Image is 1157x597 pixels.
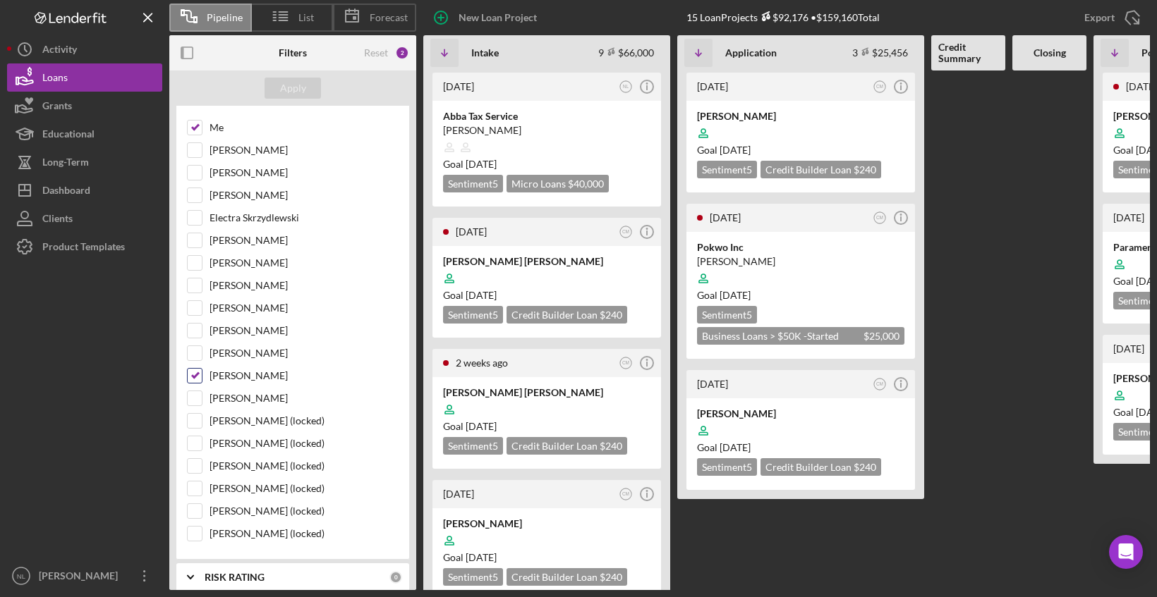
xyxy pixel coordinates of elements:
[876,215,883,220] text: CM
[443,80,474,92] time: 2025-09-09 18:15
[265,78,321,99] button: Apply
[7,176,162,204] button: Dashboard
[697,407,904,421] div: [PERSON_NAME]
[471,47,499,59] b: Intake
[697,306,757,324] div: Sentiment 5
[622,229,629,234] text: CM
[210,481,399,496] label: [PERSON_NAME] (locked)
[42,176,90,208] div: Dashboard
[207,12,243,23] span: Pipeline
[298,12,314,23] span: List
[210,256,399,270] label: [PERSON_NAME]
[684,70,917,195] a: [DATE]CM[PERSON_NAME]Goal [DATE]Sentiment5Credit Builder Loan $240
[210,211,399,225] label: Electra Skrzydlewski
[568,178,604,190] span: $40,000
[7,35,162,63] button: Activity
[1126,80,1157,92] time: 2025-09-08 21:39
[1113,211,1144,223] time: 2025-08-08 18:17
[456,226,487,238] time: 2025-09-07 19:02
[443,158,497,170] span: Goal
[1070,4,1150,32] button: Export
[210,391,399,405] label: [PERSON_NAME]
[210,301,399,315] label: [PERSON_NAME]
[7,562,162,590] button: NL[PERSON_NAME]
[697,240,904,254] div: Pokwo Inc
[456,357,508,369] time: 2025-09-02 19:41
[697,161,757,178] div: Sentiment 5
[443,568,503,586] div: Sentiment 5
[871,375,890,394] button: CM
[622,491,629,496] text: CM
[7,148,162,176] a: Long-Term
[443,551,497,563] span: Goal
[280,78,306,99] div: Apply
[871,78,890,97] button: CM
[430,216,663,340] a: [DATE]CM[PERSON_NAME] [PERSON_NAME]Goal [DATE]Sentiment5Credit Builder Loan $240
[686,11,880,23] div: 15 Loan Projects • $159,160 Total
[205,572,265,583] b: RISK RATING
[697,441,751,453] span: Goal
[443,289,497,301] span: Goal
[617,485,636,504] button: CM
[507,568,627,586] div: Credit Builder Loan
[600,309,622,321] span: $240
[370,12,408,23] span: Forecast
[684,368,917,492] a: [DATE]CM[PERSON_NAME]Goal [DATE]Sentiment5Credit Builder Loan $240
[697,327,904,345] div: Business Loans > $50K -Started Before [DATE]
[720,144,751,156] time: 09/16/2025
[210,188,399,202] label: [PERSON_NAME]
[42,148,89,180] div: Long-Term
[7,233,162,261] a: Product Templates
[617,223,636,242] button: CM
[697,144,751,156] span: Goal
[210,527,399,541] label: [PERSON_NAME] (locked)
[854,164,876,176] span: $240
[279,47,307,59] b: Filters
[725,47,777,59] b: Application
[697,80,728,92] time: 2025-08-02 22:37
[938,42,998,64] b: Credit Summary
[210,143,399,157] label: [PERSON_NAME]
[852,47,908,59] div: 3 $25,456
[710,211,741,223] time: 2025-07-18 16:27
[623,84,629,89] text: NL
[7,92,162,120] button: Grants
[507,175,609,192] div: Micro Loans
[443,488,474,500] time: 2025-08-21 20:54
[42,233,125,264] div: Product Templates
[7,63,162,92] a: Loans
[210,166,399,180] label: [PERSON_NAME]
[697,254,904,269] div: [PERSON_NAME]
[210,504,399,518] label: [PERSON_NAME] (locked)
[864,330,899,342] span: $25,000
[598,47,654,59] div: 9 $66,000
[210,436,399,450] label: [PERSON_NAME] (locked)
[720,441,751,453] time: 08/28/2025
[1034,47,1066,59] b: Closing
[395,46,409,60] div: 2
[42,204,73,236] div: Clients
[443,386,650,400] div: [PERSON_NAME] [PERSON_NAME]
[210,121,399,135] label: Me
[622,360,629,365] text: CM
[697,289,751,301] span: Goal
[697,378,728,390] time: 2025-07-14 15:42
[210,414,399,428] label: [PERSON_NAME] (locked)
[42,92,72,123] div: Grants
[466,551,497,563] time: 10/05/2025
[876,84,883,89] text: CM
[443,123,650,137] div: [PERSON_NAME]
[466,289,497,301] time: 10/19/2025
[876,381,883,386] text: CM
[7,204,162,233] button: Clients
[389,571,402,584] div: 0
[210,233,399,247] label: [PERSON_NAME]
[1109,535,1143,569] div: Open Intercom Messenger
[761,458,881,476] div: Credit Builder Loan
[761,161,881,178] div: Credit Builder Loan
[507,437,627,455] div: Credit Builder Loan
[443,437,503,455] div: Sentiment 5
[1113,343,1144,355] time: 2025-07-31 22:18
